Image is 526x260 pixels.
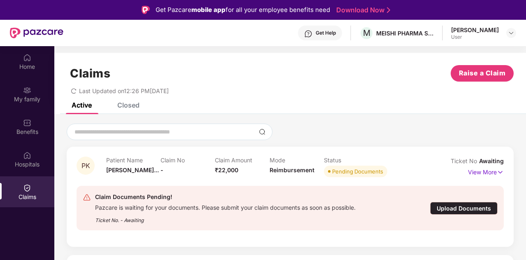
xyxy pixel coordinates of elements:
p: Claim No [161,157,215,164]
div: MEISHI PHARMA SERVICES PRIVATE LIMITED [376,29,434,37]
button: Raise a Claim [451,65,514,82]
div: Closed [117,101,140,109]
div: User [451,34,499,40]
a: Download Now [336,6,388,14]
h1: Claims [70,66,110,80]
div: Claim Documents Pending! [95,192,356,202]
img: svg+xml;base64,PHN2ZyBpZD0iSGVscC0zMngzMiIgeG1sbnM9Imh0dHA6Ly93d3cudzMub3JnLzIwMDAvc3ZnIiB3aWR0aD... [304,30,312,38]
img: svg+xml;base64,PHN2ZyBpZD0iSG9tZSIgeG1sbnM9Imh0dHA6Ly93d3cudzMub3JnLzIwMDAvc3ZnIiB3aWR0aD0iMjAiIG... [23,54,31,62]
img: svg+xml;base64,PHN2ZyBpZD0iQmVuZWZpdHMiIHhtbG5zPSJodHRwOi8vd3d3LnczLm9yZy8yMDAwL3N2ZyIgd2lkdGg9Ij... [23,119,31,127]
img: svg+xml;base64,PHN2ZyBpZD0iQ2xhaW0iIHhtbG5zPSJodHRwOi8vd3d3LnczLm9yZy8yMDAwL3N2ZyIgd2lkdGg9IjIwIi... [23,184,31,192]
img: Logo [142,6,150,14]
img: svg+xml;base64,PHN2ZyB4bWxucz0iaHR0cDovL3d3dy53My5vcmcvMjAwMC9zdmciIHdpZHRoPSIxNyIgaGVpZ2h0PSIxNy... [497,168,504,177]
p: View More [468,166,504,177]
img: New Pazcare Logo [10,28,63,38]
span: Last Updated on 12:26 PM[DATE] [79,87,169,94]
img: svg+xml;base64,PHN2ZyB4bWxucz0iaHR0cDovL3d3dy53My5vcmcvMjAwMC9zdmciIHdpZHRoPSIyNCIgaGVpZ2h0PSIyNC... [83,193,91,201]
div: [PERSON_NAME] [451,26,499,34]
p: Patient Name [106,157,161,164]
img: svg+xml;base64,PHN2ZyBpZD0iU2VhcmNoLTMyeDMyIiB4bWxucz0iaHR0cDovL3d3dy53My5vcmcvMjAwMC9zdmciIHdpZH... [259,129,265,135]
div: Active [72,101,92,109]
div: Pazcare is waiting for your documents. Please submit your claim documents as soon as possible. [95,202,356,211]
span: Raise a Claim [459,68,506,78]
img: svg+xml;base64,PHN2ZyB3aWR0aD0iMjAiIGhlaWdodD0iMjAiIHZpZXdCb3g9IjAgMCAyMCAyMCIgZmlsbD0ibm9uZSIgeG... [23,86,31,94]
span: ₹22,000 [215,166,238,173]
img: Stroke [387,6,390,14]
span: PK [81,162,90,169]
span: redo [71,87,77,94]
img: svg+xml;base64,PHN2ZyBpZD0iSG9zcGl0YWxzIiB4bWxucz0iaHR0cDovL3d3dy53My5vcmcvMjAwMC9zdmciIHdpZHRoPS... [23,151,31,159]
span: Reimbursement [270,166,314,173]
div: Get Pazcare for all your employee benefits need [156,5,330,15]
span: Awaiting [479,157,504,164]
span: - [161,166,163,173]
span: [PERSON_NAME]... [106,166,159,173]
span: M [363,28,370,38]
div: Get Help [316,30,336,36]
div: Ticket No. - Awaiting [95,211,356,224]
div: Upload Documents [430,202,498,215]
span: Ticket No [451,157,479,164]
div: Pending Documents [332,167,383,176]
p: Status [324,157,378,164]
p: Mode [270,157,324,164]
p: Claim Amount [215,157,269,164]
strong: mobile app [191,6,226,14]
img: svg+xml;base64,PHN2ZyBpZD0iRHJvcGRvd24tMzJ4MzIiIHhtbG5zPSJodHRwOi8vd3d3LnczLm9yZy8yMDAwL3N2ZyIgd2... [508,30,514,36]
